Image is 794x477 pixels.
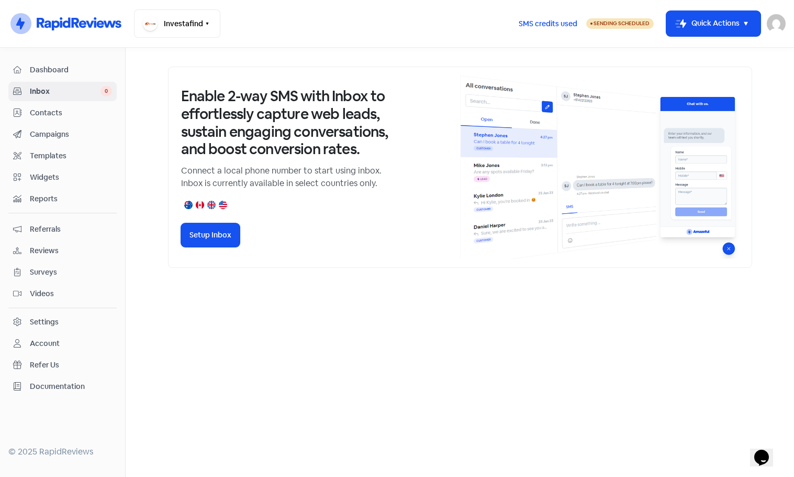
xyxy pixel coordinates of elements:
[30,381,112,392] span: Documentation
[594,20,650,27] span: Sending Scheduled
[8,377,117,396] a: Documentation
[30,267,112,278] span: Surveys
[219,201,227,209] img: united-states.png
[30,288,112,299] span: Videos
[8,103,117,123] a: Contacts
[181,223,240,247] button: Setup Inbox
[8,355,117,375] a: Refer Us
[30,224,112,235] span: Referrals
[666,11,761,36] button: Quick Actions
[30,107,112,118] span: Contacts
[30,172,112,183] span: Widgets
[8,146,117,166] a: Templates
[30,245,112,256] span: Reviews
[8,189,117,209] a: Reports
[460,75,739,259] img: inbox-default-image-2.png
[30,317,59,328] div: Settings
[30,129,112,140] span: Campaigns
[586,17,654,30] a: Sending Scheduled
[184,201,193,209] img: australia.png
[767,14,786,33] img: User
[8,60,117,80] a: Dashboard
[30,86,100,97] span: Inbox
[181,165,390,190] p: Connect a local phone number to start using inbox. Inbox is currently available in select countri...
[750,435,784,467] iframe: chat widget
[510,17,586,28] a: SMS credits used
[8,312,117,332] a: Settings
[30,360,112,371] span: Refer Us
[134,9,220,38] button: Investafind
[181,88,390,158] h3: Enable 2-way SMS with Inbox to effortlessly capture web leads, sustain engaging conversations, an...
[8,284,117,303] a: Videos
[100,86,112,96] span: 0
[8,220,117,239] a: Referrals
[519,18,577,29] span: SMS credits used
[30,338,60,349] div: Account
[207,201,216,209] img: united-kingdom.png
[8,125,117,144] a: Campaigns
[8,263,117,282] a: Surveys
[8,82,117,101] a: Inbox 0
[8,334,117,353] a: Account
[30,193,112,204] span: Reports
[196,201,204,209] img: canada.png
[30,150,112,161] span: Templates
[30,64,112,75] span: Dashboard
[8,241,117,261] a: Reviews
[8,168,117,187] a: Widgets
[8,446,117,458] div: © 2025 RapidReviews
